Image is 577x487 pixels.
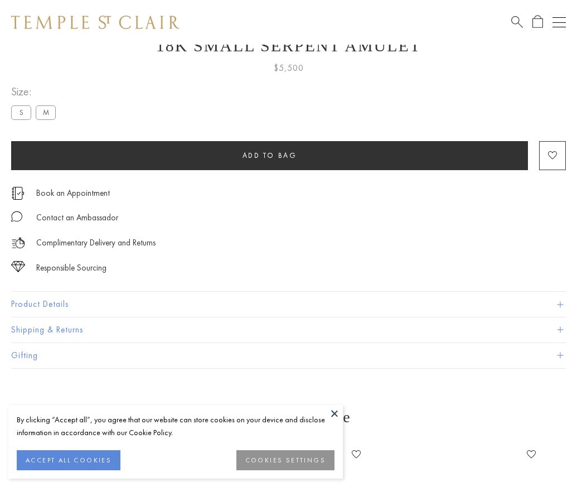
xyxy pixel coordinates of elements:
[11,36,566,55] h1: 18K Small Serpent Amulet
[11,187,25,200] img: icon_appointment.svg
[243,151,297,160] span: Add to bag
[17,450,120,470] button: ACCEPT ALL COOKIES
[532,15,543,29] a: Open Shopping Bag
[236,450,334,470] button: COOKIES SETTINGS
[36,187,110,199] a: Book an Appointment
[11,141,528,170] button: Add to bag
[36,105,56,119] label: M
[11,211,22,222] img: MessageIcon-01_2.svg
[36,236,156,250] p: Complimentary Delivery and Returns
[11,261,25,272] img: icon_sourcing.svg
[11,16,180,29] img: Temple St. Clair
[11,83,60,101] span: Size:
[11,343,566,368] button: Gifting
[11,105,31,119] label: S
[552,16,566,29] button: Open navigation
[11,317,566,343] button: Shipping & Returns
[274,61,304,75] span: $5,500
[511,15,523,29] a: Search
[11,236,25,250] img: icon_delivery.svg
[36,261,106,275] div: Responsible Sourcing
[11,292,566,317] button: Product Details
[17,413,334,439] div: By clicking “Accept all”, you agree that our website can store cookies on your device and disclos...
[36,211,118,225] div: Contact an Ambassador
